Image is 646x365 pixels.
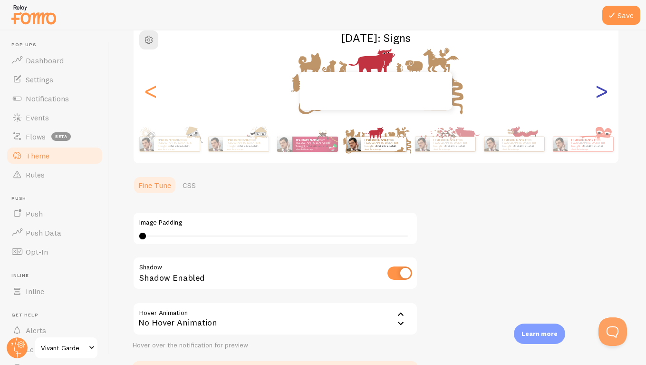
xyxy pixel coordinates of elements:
a: Opt-In [6,242,104,261]
small: about 4 minutes ago [227,148,264,150]
a: Settings [6,70,104,89]
img: Fomo [277,137,292,152]
label: Image Padding [139,218,411,227]
span: Push [26,209,43,218]
small: about 4 minutes ago [502,148,540,150]
img: Fomo [484,137,498,151]
a: Dashboard [6,51,104,70]
span: Events [26,113,49,122]
span: Opt-In [26,247,48,256]
small: about 4 minutes ago [296,148,333,150]
span: Pop-ups [11,42,104,48]
img: Fomo [553,137,567,151]
strong: [PERSON_NAME] [502,138,525,142]
a: Inline [6,282,104,301]
strong: [PERSON_NAME] [365,138,387,142]
span: Push [11,196,104,202]
div: Previous slide [145,57,156,125]
span: Theme [26,151,49,160]
small: about 4 minutes ago [365,148,402,150]
a: Flows beta [6,127,104,146]
div: No Hover Animation [133,302,418,335]
a: Alerts [6,321,104,340]
p: Learn more [521,329,558,338]
img: Fomo [139,137,154,151]
a: Fine Tune [133,176,177,195]
a: Metallica t-shirt [376,144,396,148]
a: CSS [177,176,202,195]
p: from [GEOGRAPHIC_DATA] just bought a [227,138,265,150]
a: Theme [6,146,104,165]
small: about 4 minutes ago [158,148,195,150]
span: Push Data [26,228,61,237]
div: Next slide [596,57,607,125]
div: Hover over the notification for preview [133,341,418,350]
strong: [PERSON_NAME] [158,138,181,142]
a: Notifications [6,89,104,108]
span: beta [51,132,71,141]
a: Metallica t-shirt [169,144,190,148]
a: Metallica t-shirt [514,144,534,148]
span: Settings [26,75,53,84]
div: Learn more [514,324,565,344]
span: Rules [26,170,45,179]
a: Metallica t-shirt [583,144,603,148]
img: Fomo [208,137,222,151]
a: Vivant Garde [34,336,98,359]
span: Flows [26,132,46,141]
small: about 4 minutes ago [434,148,471,150]
p: from [GEOGRAPHIC_DATA] just bought a [158,138,196,150]
strong: [PERSON_NAME] [571,138,594,142]
strong: [PERSON_NAME] [296,138,319,142]
p: from [GEOGRAPHIC_DATA] just bought a [571,138,609,150]
p: from [GEOGRAPHIC_DATA] just bought a [434,138,472,150]
strong: [PERSON_NAME] [434,138,456,142]
p: from [GEOGRAPHIC_DATA] just bought a [296,138,334,150]
small: about 4 minutes ago [571,148,608,150]
a: Events [6,108,104,127]
img: fomo-relay-logo-orange.svg [10,2,58,27]
span: Inline [11,273,104,279]
span: Get Help [11,312,104,318]
p: from [GEOGRAPHIC_DATA] just bought a [365,138,403,150]
a: Rules [6,165,104,184]
a: Push [6,204,104,223]
span: Dashboard [26,56,64,65]
p: from [GEOGRAPHIC_DATA] just bought a [502,138,540,150]
a: Metallica t-shirt [238,144,259,148]
iframe: Help Scout Beacon - Open [598,317,627,346]
span: Alerts [26,326,46,335]
a: Push Data [6,223,104,242]
h2: [DATE]: Signs [134,30,618,45]
span: Notifications [26,94,69,103]
strong: [PERSON_NAME] [227,138,250,142]
span: Vivant Garde [41,342,86,354]
a: Metallica t-shirt [445,144,465,148]
span: Inline [26,286,44,296]
img: Fomo [415,137,429,151]
a: Metallica t-shirt [308,144,328,148]
div: Shadow Enabled [133,256,418,291]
